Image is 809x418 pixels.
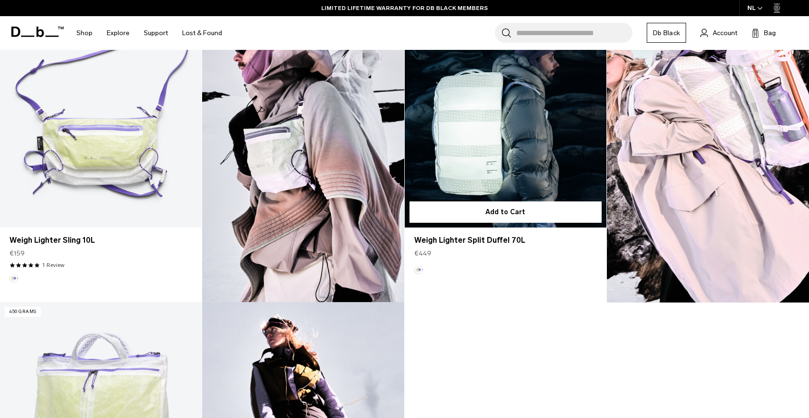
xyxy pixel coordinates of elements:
[414,266,423,274] button: Aurora
[182,16,222,50] a: Lost & Found
[700,27,737,38] a: Account
[76,16,93,50] a: Shop
[607,3,809,303] img: Content block image
[321,4,488,12] a: LIMITED LIFETIME WARRANTY FOR DB BLACK MEMBERS
[752,27,776,38] button: Bag
[69,16,229,50] nav: Main Navigation
[9,248,25,258] span: €159
[9,235,192,246] a: Weigh Lighter Sling 10L
[107,16,130,50] a: Explore
[647,23,686,43] a: Db Black
[409,201,602,223] button: Add to Cart
[764,28,776,38] span: Bag
[144,16,168,50] a: Support
[414,235,597,246] a: Weigh Lighter Split Duffel 70L
[713,28,737,38] span: Account
[5,307,41,317] p: 450 grams
[9,274,18,283] button: Aurora
[42,261,65,269] a: 1 reviews
[405,3,606,228] a: Weigh Lighter Split Duffel 70L
[202,3,404,303] img: Content block image
[414,248,431,258] span: €449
